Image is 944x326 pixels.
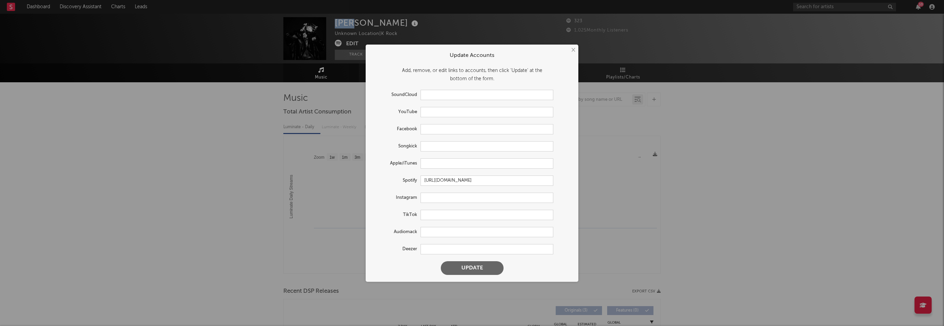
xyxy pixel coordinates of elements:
[373,125,421,133] label: Facebook
[373,142,421,150] label: Songkick
[373,177,421,185] label: Spotify
[373,108,421,116] label: YouTube
[569,46,577,54] button: ×
[373,51,571,60] div: Update Accounts
[373,245,421,253] label: Deezer
[373,67,571,83] div: Add, remove, or edit links to accounts, then click 'Update' at the bottom of the form.
[441,261,504,275] button: Update
[373,211,421,219] label: TikTok
[373,194,421,202] label: Instagram
[373,159,421,168] label: Apple/iTunes
[373,228,421,236] label: Audiomack
[373,91,421,99] label: SoundCloud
